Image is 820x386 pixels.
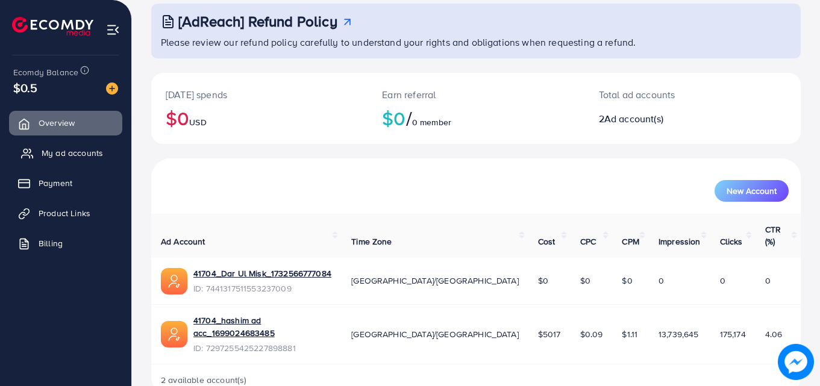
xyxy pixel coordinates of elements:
[161,235,205,247] span: Ad Account
[106,23,120,37] img: menu
[193,314,332,339] a: 41704_hashim ad acc_1699024683485
[161,321,187,347] img: ic-ads-acc.e4c84228.svg
[412,116,451,128] span: 0 member
[189,116,206,128] span: USD
[39,117,75,129] span: Overview
[720,328,746,340] span: 175,174
[580,235,596,247] span: CPC
[351,275,519,287] span: [GEOGRAPHIC_DATA]/[GEOGRAPHIC_DATA]
[13,79,38,96] span: $0.5
[382,87,569,102] p: Earn referral
[9,141,122,165] a: My ad accounts
[765,223,781,247] span: CTR (%)
[622,328,637,340] span: $1.11
[622,275,632,287] span: $0
[9,201,122,225] a: Product Links
[13,66,78,78] span: Ecomdy Balance
[765,328,783,340] span: 4.06
[9,171,122,195] a: Payment
[382,107,569,129] h2: $0
[622,235,639,247] span: CPM
[351,235,392,247] span: Time Zone
[39,177,72,189] span: Payment
[9,231,122,255] a: Billing
[166,107,353,129] h2: $0
[161,268,187,294] img: ic-ads-acc.e4c84228.svg
[161,374,247,386] span: 2 available account(s)
[599,87,733,102] p: Total ad accounts
[39,237,63,249] span: Billing
[106,82,118,95] img: image
[538,235,556,247] span: Cost
[720,275,725,287] span: 0
[720,235,743,247] span: Clicks
[406,104,412,132] span: /
[538,275,548,287] span: $0
[166,87,353,102] p: [DATE] spends
[659,235,701,247] span: Impression
[351,328,519,340] span: [GEOGRAPHIC_DATA]/[GEOGRAPHIC_DATA]
[727,187,777,195] span: New Account
[580,275,590,287] span: $0
[715,180,789,202] button: New Account
[193,267,331,279] a: 41704_Dar Ul Misk_1732566777084
[193,342,332,354] span: ID: 7297255425227898881
[778,344,814,380] img: image
[604,112,663,125] span: Ad account(s)
[538,328,561,340] span: $5017
[599,113,733,125] h2: 2
[580,328,603,340] span: $0.09
[178,13,337,30] h3: [AdReach] Refund Policy
[39,207,90,219] span: Product Links
[765,275,771,287] span: 0
[12,17,93,36] img: logo
[193,282,331,294] span: ID: 7441317511553237009
[9,111,122,135] a: Overview
[42,147,103,159] span: My ad accounts
[161,35,793,49] p: Please review our refund policy carefully to understand your rights and obligations when requesti...
[659,275,664,287] span: 0
[659,328,699,340] span: 13,739,645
